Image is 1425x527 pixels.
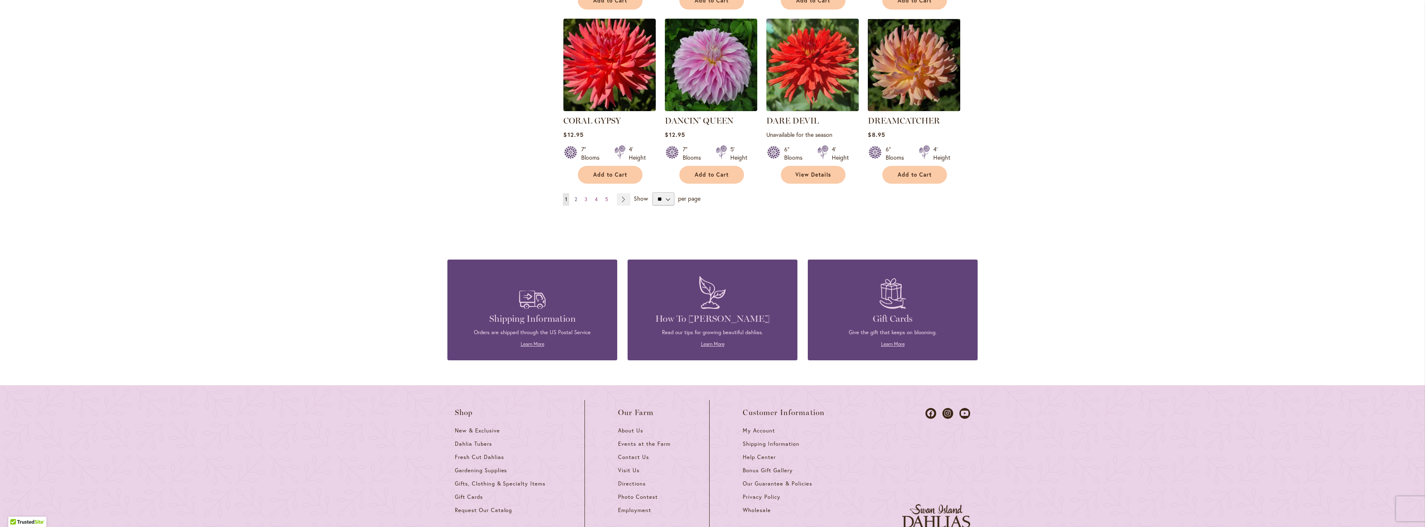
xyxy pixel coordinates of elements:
span: $12.95 [665,131,685,138]
a: Dreamcatcher [868,105,960,113]
span: Gardening Supplies [455,467,507,474]
span: Show [634,194,648,202]
span: Bonus Gift Gallery [743,467,792,474]
span: Add to Cart [898,171,932,178]
span: Contact Us [618,454,649,461]
a: DARE DEVIL [766,105,859,113]
span: Photo Contest [618,493,658,500]
div: 6" Blooms [784,145,807,162]
div: 4' Height [629,145,646,162]
span: Dahlia Tubers [455,440,492,447]
h4: Shipping Information [460,313,605,325]
span: Add to Cart [593,171,627,178]
span: 5 [605,196,608,202]
div: 7" Blooms [581,145,604,162]
span: New & Exclusive [455,427,500,434]
a: Learn More [881,341,905,347]
a: Dahlias on Youtube [959,408,970,419]
span: Shipping Information [743,440,799,447]
p: Unavailable for the season [766,131,859,138]
a: Dancin' Queen [665,105,757,113]
p: Read our tips for growing beautiful dahlias. [640,329,785,336]
h4: How To [PERSON_NAME] [640,313,785,325]
span: 1 [565,196,567,202]
span: My Account [743,427,775,434]
span: 2 [575,196,577,202]
a: DREAMCATCHER [868,116,940,126]
img: Dreamcatcher [868,19,960,111]
span: Fresh Cut Dahlias [455,454,504,461]
span: 4 [595,196,598,202]
a: CORAL GYPSY [563,116,621,126]
span: Employment [618,507,651,514]
a: DANCIN' QUEEN [665,116,734,126]
span: Our Guarantee & Policies [743,480,812,487]
a: 4 [593,193,600,206]
a: View Details [781,166,845,184]
div: 6" Blooms [886,145,909,162]
button: Add to Cart [578,166,642,184]
a: DARE DEVIL [766,116,819,126]
span: Wholesale [743,507,771,514]
span: About Us [618,427,643,434]
button: Add to Cart [679,166,744,184]
a: 5 [603,193,610,206]
h4: Gift Cards [820,313,965,325]
div: 5' Height [730,145,747,162]
a: Dahlias on Facebook [925,408,936,419]
a: Dahlias on Instagram [942,408,953,419]
a: Learn More [521,341,544,347]
span: Help Center [743,454,776,461]
span: per page [678,194,700,202]
span: Directions [618,480,646,487]
img: Dancin' Queen [665,19,757,111]
img: DARE DEVIL [766,19,859,111]
a: Learn More [701,341,725,347]
span: Gifts, Clothing & Specialty Items [455,480,546,487]
a: 3 [582,193,589,206]
div: 7" Blooms [683,145,706,162]
span: Shop [455,408,473,417]
p: Orders are shipped through the US Postal Service [460,329,605,336]
div: 4' Height [832,145,849,162]
span: Customer Information [743,408,825,417]
p: Give the gift that keeps on blooming. [820,329,965,336]
span: $8.95 [868,131,885,138]
div: 4' Height [933,145,950,162]
span: $12.95 [563,131,583,138]
span: Our Farm [618,408,654,417]
span: 3 [584,196,587,202]
span: Request Our Catalog [455,507,512,514]
iframe: Launch Accessibility Center [6,498,29,521]
span: View Details [795,171,831,178]
a: 2 [572,193,579,206]
a: CORAL GYPSY [563,105,656,113]
button: Add to Cart [882,166,947,184]
span: Visit Us [618,467,640,474]
span: Gift Cards [455,493,483,500]
span: Events at the Farm [618,440,670,447]
span: Add to Cart [695,171,729,178]
span: Privacy Policy [743,493,780,500]
img: CORAL GYPSY [563,19,656,111]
